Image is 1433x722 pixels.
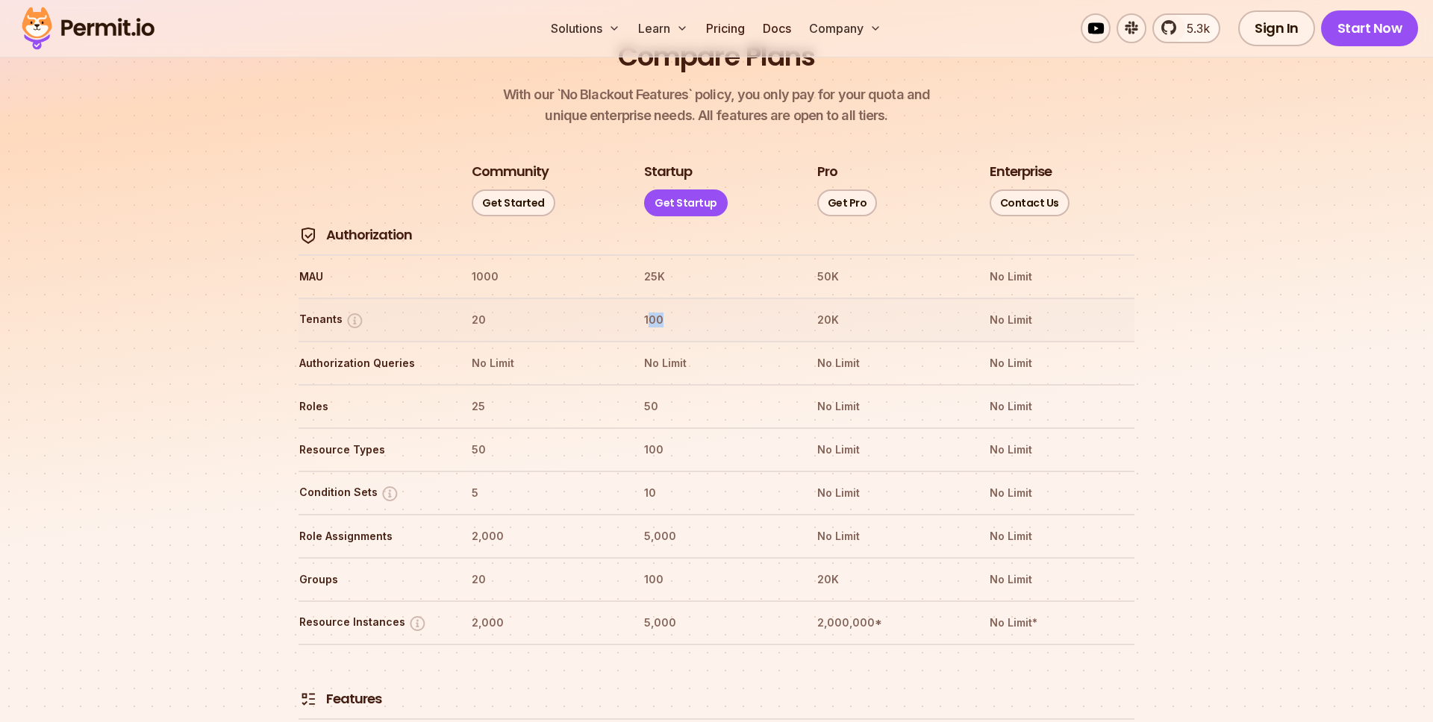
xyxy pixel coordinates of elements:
th: No Limit [989,308,1134,332]
th: No Limit [643,351,789,375]
th: No Limit [817,524,962,548]
p: unique enterprise needs. All features are open to all tiers. [503,84,930,126]
a: Start Now [1321,10,1419,46]
th: Role Assignments [299,524,444,548]
th: No Limit [989,524,1134,548]
th: 20K [817,568,962,591]
th: No Limit [989,568,1134,591]
a: 5.3k [1152,13,1220,43]
button: Resource Instances [299,614,427,632]
button: Solutions [545,13,626,43]
a: Get Startup [644,189,728,216]
h2: Compare Plans [618,38,815,75]
th: No Limit [989,481,1134,505]
th: 25 [471,395,616,418]
a: Sign In [1238,10,1315,46]
a: Contact Us [990,189,1070,216]
th: No Limit* [989,611,1134,635]
th: 2,000,000* [817,611,962,635]
th: No Limit [989,438,1134,462]
th: 20K [817,308,962,332]
th: 50 [643,395,789,418]
th: 50K [817,265,962,289]
button: Condition Sets [299,484,399,503]
img: Features [299,690,317,708]
a: Docs [757,13,797,43]
th: No Limit [817,395,962,418]
th: No Limit [989,265,1134,289]
th: 2,000 [471,611,616,635]
span: 5.3k [1178,19,1210,37]
th: 2,000 [471,524,616,548]
th: Roles [299,395,444,418]
span: With our `No Blackout Features` policy, you only pay for your quota and [503,84,930,105]
th: No Limit [989,351,1134,375]
button: Learn [632,13,694,43]
button: Tenants [299,311,364,330]
th: 50 [471,438,616,462]
h3: Enterprise [990,163,1052,181]
th: 100 [643,568,789,591]
a: Pricing [700,13,751,43]
th: Groups [299,568,444,591]
a: Get Pro [817,189,878,216]
h3: Community [472,163,549,181]
th: 1000 [471,265,616,289]
h4: Authorization [326,226,412,245]
img: Permit logo [15,3,161,54]
h3: Startup [644,163,692,181]
th: No Limit [471,351,616,375]
a: Get Started [472,189,555,216]
th: 100 [643,438,789,462]
th: 10 [643,481,789,505]
h3: Pro [817,163,837,181]
th: 20 [471,308,616,332]
img: Authorization [299,227,317,245]
th: No Limit [817,438,962,462]
th: 5,000 [643,524,789,548]
th: No Limit [817,481,962,505]
th: No Limit [989,395,1134,418]
button: Company [803,13,887,43]
h4: Features [326,690,381,709]
th: Authorization Queries [299,351,444,375]
th: 5 [471,481,616,505]
th: Resource Types [299,438,444,462]
th: 100 [643,308,789,332]
th: No Limit [817,351,962,375]
th: 5,000 [643,611,789,635]
th: MAU [299,265,444,289]
th: 20 [471,568,616,591]
th: 25K [643,265,789,289]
